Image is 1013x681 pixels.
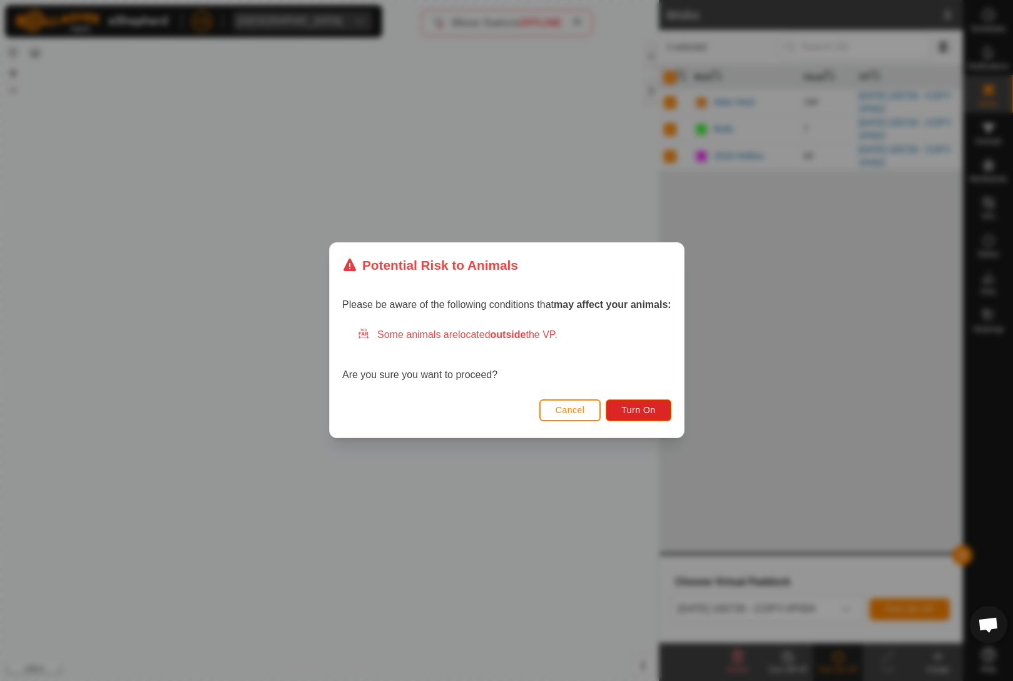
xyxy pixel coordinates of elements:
button: Turn On [606,399,671,421]
strong: outside [490,330,526,340]
span: located the VP. [458,330,557,340]
div: Are you sure you want to proceed? [342,328,671,383]
strong: may affect your animals: [554,300,671,310]
span: Cancel [555,406,584,416]
div: Some animals are [357,328,671,343]
div: Potential Risk to Animals [342,255,518,275]
div: Open chat [970,606,1007,643]
button: Cancel [539,399,601,421]
span: Please be aware of the following conditions that [342,300,671,310]
span: Turn On [621,406,655,416]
